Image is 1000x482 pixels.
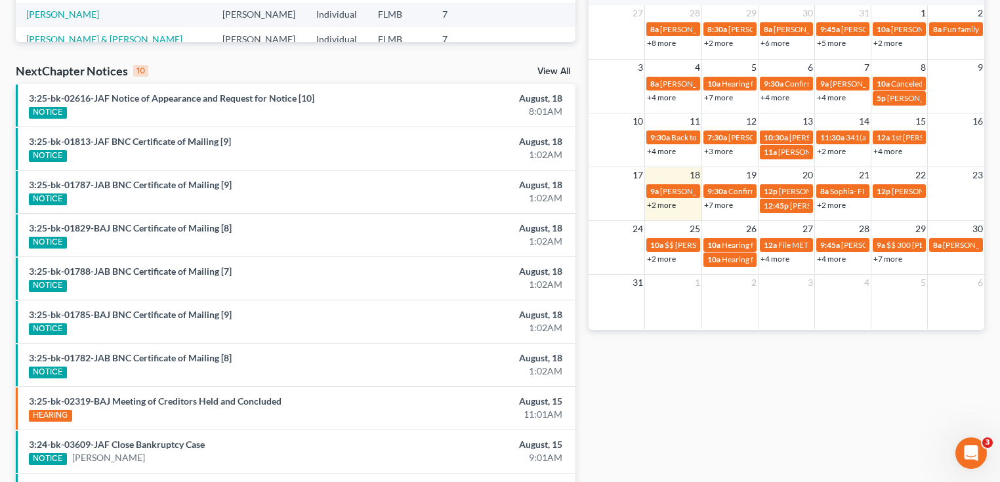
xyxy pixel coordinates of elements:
[665,240,757,250] span: $$ [PERSON_NAME] $400
[647,38,676,48] a: +8 more
[688,113,701,129] span: 11
[29,179,232,190] a: 3:25-bk-01787-JAB BNC Certificate of Mailing [9]
[704,146,733,156] a: +3 more
[764,201,789,211] span: 12:45p
[806,275,814,291] span: 3
[817,38,846,48] a: +5 more
[764,147,777,157] span: 11a
[820,240,840,250] span: 9:45a
[660,186,793,196] span: [PERSON_NAME] [PHONE_NUMBER]
[631,113,644,129] span: 10
[976,5,984,21] span: 2
[631,167,644,183] span: 17
[72,451,145,464] a: [PERSON_NAME]
[212,3,306,27] td: [PERSON_NAME]
[873,38,902,48] a: +2 more
[432,3,497,27] td: 7
[29,237,67,249] div: NOTICE
[887,93,996,103] span: [PERSON_NAME] 8576155620
[650,79,659,89] span: 8a
[694,60,701,75] span: 4
[801,5,814,21] span: 30
[704,200,733,210] a: +7 more
[393,92,562,105] div: August, 18
[778,240,919,250] span: File MET for payments-[PERSON_NAME]
[971,167,984,183] span: 23
[688,221,701,237] span: 25
[863,60,871,75] span: 7
[29,439,205,450] a: 3:24-bk-03609-JAF Close Bankruptcy Case
[393,222,562,235] div: August, 18
[817,200,846,210] a: +2 more
[764,186,778,196] span: 12p
[722,240,982,250] span: Hearing for [PERSON_NAME][US_STATE] and [PERSON_NAME][US_STATE]
[745,5,758,21] span: 29
[764,24,772,34] span: 8a
[631,5,644,21] span: 27
[785,79,934,89] span: Confirmation hearing for [PERSON_NAME]
[790,201,923,211] span: [PERSON_NAME] [PHONE_NUMBER]
[393,278,562,291] div: 1:02AM
[820,186,829,196] span: 8a
[650,186,659,196] span: 9a
[914,113,927,129] span: 15
[858,167,871,183] span: 21
[29,222,232,233] a: 3:25-bk-01829-BAJ BNC Certificate of Mailing [8]
[982,437,993,448] span: 3
[29,280,67,292] div: NOTICE
[750,275,758,291] span: 2
[820,79,829,89] span: 9a
[933,24,942,34] span: 8a
[393,191,562,205] div: 1:02AM
[764,79,783,89] span: 9:30a
[745,167,758,183] span: 19
[955,437,987,469] iframe: Intercom live chat
[891,79,988,89] span: Canceled: [PERSON_NAME]
[694,275,701,291] span: 1
[873,146,902,156] a: +4 more
[764,132,788,142] span: 10:30a
[704,38,733,48] a: +2 more
[432,27,497,51] td: 7
[26,33,182,45] a: [PERSON_NAME] & [PERSON_NAME]
[830,79,963,89] span: [PERSON_NAME] [PHONE_NUMBER]
[707,132,727,142] span: 7:30a
[660,79,793,89] span: [PERSON_NAME] [PHONE_NUMBER]
[393,408,562,421] div: 11:01AM
[760,92,789,102] a: +4 more
[858,113,871,129] span: 14
[306,3,367,27] td: Individual
[877,132,890,142] span: 12a
[817,254,846,264] a: +4 more
[976,275,984,291] span: 6
[393,105,562,118] div: 8:01AM
[671,132,877,142] span: Back to School Bash - [PERSON_NAME] & [PERSON_NAME]
[29,92,314,104] a: 3:25-bk-02616-JAF Notice of Appearance and Request for Notice [10]
[29,136,231,147] a: 3:25-bk-01813-JAF BNC Certificate of Mailing [9]
[728,186,975,196] span: Confirmation hearing for Oakcies [PERSON_NAME] & [PERSON_NAME]
[393,395,562,408] div: August, 15
[858,5,871,21] span: 31
[919,275,927,291] span: 5
[820,24,840,34] span: 9:45a
[29,323,67,335] div: NOTICE
[760,254,789,264] a: +4 more
[707,240,720,250] span: 10a
[722,79,824,89] span: Hearing for [PERSON_NAME]
[877,79,890,89] span: 10a
[707,24,727,34] span: 8:30a
[647,200,676,210] a: +2 more
[789,132,922,142] span: [PERSON_NAME] [PHONE_NUMBER]
[631,275,644,291] span: 31
[707,186,727,196] span: 9:30a
[393,438,562,451] div: August, 15
[801,167,814,183] span: 20
[688,167,701,183] span: 18
[919,5,927,21] span: 1
[760,38,789,48] a: +6 more
[133,65,148,77] div: 10
[688,5,701,21] span: 28
[393,235,562,248] div: 1:02AM
[29,107,67,119] div: NOTICE
[722,254,982,264] span: Hearing for [PERSON_NAME][US_STATE] and [PERSON_NAME][US_STATE]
